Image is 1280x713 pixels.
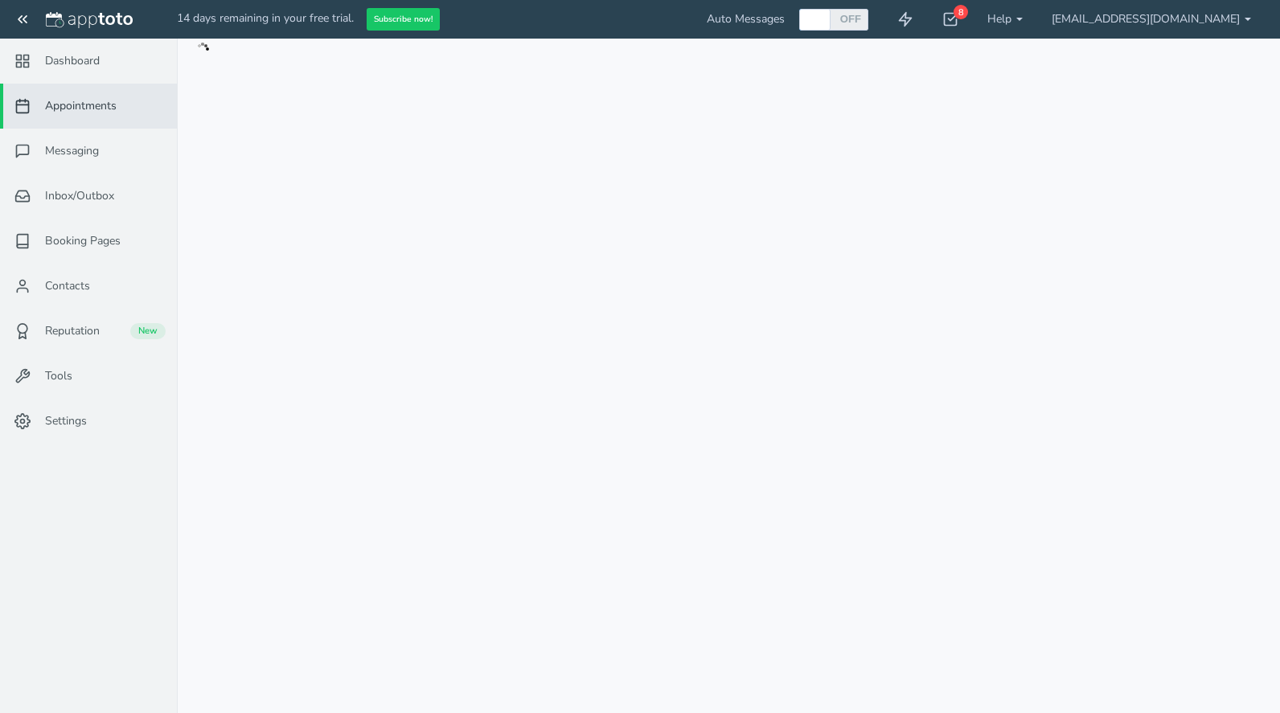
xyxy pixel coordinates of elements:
span: Auto Messages [707,11,785,27]
span: Tools [45,368,72,384]
span: Settings [45,413,87,429]
span: Appointments [45,98,117,114]
span: Dashboard [45,53,100,69]
span: Contacts [45,278,90,294]
span: Inbox/Outbox [45,188,114,204]
img: logo-apptoto--white.svg [46,12,133,28]
span: 14 days remaining in your free trial. [177,10,354,26]
div: 8 [954,5,968,19]
span: Booking Pages [45,233,121,249]
span: Messaging [45,143,99,159]
span: Reputation [45,323,100,339]
div: New [130,323,166,339]
button: Subscribe now! [367,8,440,31]
label: OFF [839,12,862,26]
